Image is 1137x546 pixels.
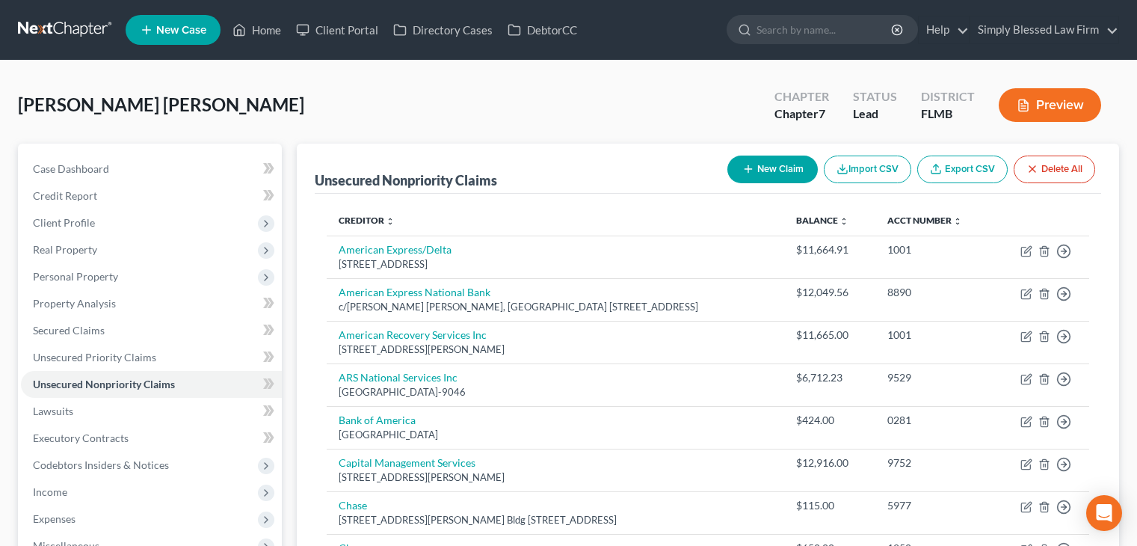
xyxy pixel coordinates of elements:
div: [GEOGRAPHIC_DATA]-9046 [339,385,772,399]
div: [STREET_ADDRESS] [339,257,772,272]
span: [PERSON_NAME] [PERSON_NAME] [18,93,304,115]
div: 5977 [887,498,981,513]
a: Secured Claims [21,317,282,344]
div: 1001 [887,242,981,257]
span: Property Analysis [33,297,116,310]
div: District [921,88,975,105]
span: New Case [156,25,206,36]
span: Executory Contracts [33,432,129,444]
div: Lead [853,105,897,123]
div: $12,916.00 [796,455,863,470]
a: Home [225,16,289,43]
div: 9529 [887,370,981,385]
a: Creditor unfold_more [339,215,395,226]
span: Expenses [33,512,76,525]
a: ARS National Services Inc [339,371,457,384]
button: Preview [999,88,1101,122]
a: Directory Cases [386,16,500,43]
div: Status [853,88,897,105]
div: Chapter [774,88,829,105]
i: unfold_more [839,217,848,226]
span: Case Dashboard [33,162,109,175]
a: Bank of America [339,414,416,426]
div: 9752 [887,455,981,470]
span: Codebtors Insiders & Notices [33,458,169,471]
button: New Claim [727,156,818,183]
span: 7 [819,106,825,120]
a: Balance unfold_more [796,215,848,226]
div: Chapter [774,105,829,123]
div: 1001 [887,328,981,343]
a: Unsecured Priority Claims [21,344,282,371]
div: Unsecured Nonpriority Claims [315,171,497,189]
span: Income [33,485,67,498]
span: Secured Claims [33,324,105,337]
div: [GEOGRAPHIC_DATA] [339,428,772,442]
a: Client Portal [289,16,386,43]
a: Capital Management Services [339,456,475,469]
span: Unsecured Priority Claims [33,351,156,364]
div: 8890 [887,285,981,300]
a: Lawsuits [21,398,282,425]
button: Delete All [1014,156,1095,183]
div: $424.00 [796,413,863,428]
a: Export CSV [917,156,1008,183]
span: Personal Property [33,270,118,283]
div: $115.00 [796,498,863,513]
i: unfold_more [953,217,962,226]
span: Client Profile [33,216,95,229]
a: Credit Report [21,182,282,209]
span: Lawsuits [33,405,73,417]
button: Import CSV [824,156,911,183]
div: $12,049.56 [796,285,863,300]
a: Simply Blessed Law Firm [970,16,1118,43]
a: Chase [339,499,367,512]
a: Unsecured Nonpriority Claims [21,371,282,398]
a: Acct Number unfold_more [887,215,962,226]
a: Help [919,16,969,43]
a: American Express/Delta [339,243,452,256]
a: Case Dashboard [21,156,282,182]
input: Search by name... [757,16,893,43]
div: 0281 [887,413,981,428]
a: Executory Contracts [21,425,282,452]
div: [STREET_ADDRESS][PERSON_NAME] [339,470,772,485]
a: American Express National Bank [339,286,490,298]
div: [STREET_ADDRESS][PERSON_NAME] Bldg [STREET_ADDRESS] [339,513,772,527]
div: Open Intercom Messenger [1086,495,1122,531]
span: Real Property [33,243,97,256]
a: Property Analysis [21,290,282,317]
a: DebtorCC [500,16,585,43]
i: unfold_more [386,217,395,226]
div: [STREET_ADDRESS][PERSON_NAME] [339,343,772,357]
span: Credit Report [33,189,97,202]
span: Unsecured Nonpriority Claims [33,378,175,390]
div: $11,664.91 [796,242,863,257]
div: $6,712.23 [796,370,863,385]
div: FLMB [921,105,975,123]
div: c/[PERSON_NAME] [PERSON_NAME], [GEOGRAPHIC_DATA] [STREET_ADDRESS] [339,300,772,314]
div: $11,665.00 [796,328,863,343]
a: American Recovery Services Inc [339,328,487,341]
